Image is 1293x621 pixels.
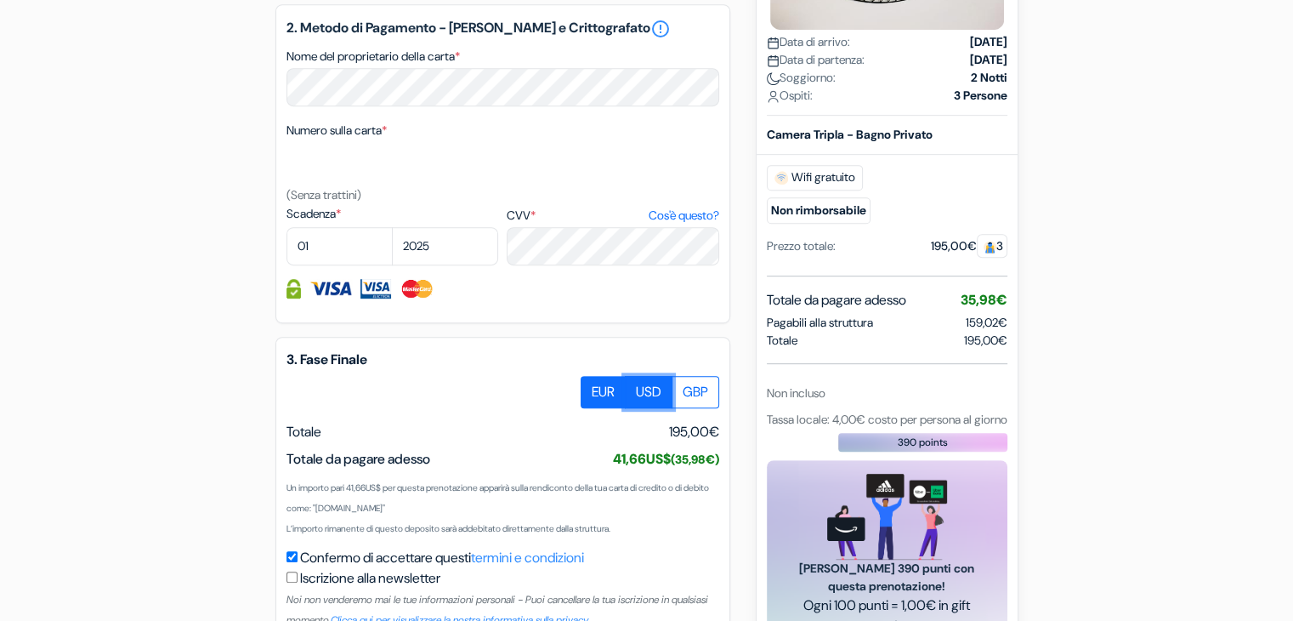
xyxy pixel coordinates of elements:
small: (35,98€) [671,452,719,467]
label: USD [625,376,672,408]
strong: 2 Notti [971,69,1007,87]
span: Totale [767,332,797,350]
img: gift_card_hero_new.png [827,474,947,560]
span: Tassa locale: 4,00€ costo per persona al giorno [767,412,1007,427]
strong: [DATE] [970,33,1007,51]
div: Prezzo totale: [767,237,836,255]
small: Un importo pari 41,66US$ per questa prenotazione apparirà sulla rendiconto della tua carta di cre... [286,482,709,514]
label: Scadenza [286,205,498,223]
div: Basic radio toggle button group [581,376,719,408]
label: Nome del proprietario della carta [286,48,460,66]
strong: 3 Persone [954,87,1007,105]
img: Visa [309,279,352,299]
span: Totale da pagare adesso [286,450,430,468]
span: 159,02€ [966,315,1007,330]
label: Numero sulla carta [286,122,387,140]
span: Totale [286,423,321,441]
b: Camera Tripla - Bagno Privato [767,127,933,142]
span: Soggiorno: [767,69,836,87]
img: moon.svg [767,72,780,85]
span: Ospiti: [767,87,813,105]
label: Confermo di accettare questi [300,548,584,568]
span: 35,98€ [961,291,1007,309]
strong: [DATE] [970,51,1007,69]
small: (Senza trattini) [286,187,361,202]
span: Pagabili alla struttura [767,314,873,332]
img: user_icon.svg [767,90,780,103]
span: Totale da pagare adesso [767,290,906,310]
img: Visa Electron [360,279,391,299]
span: [PERSON_NAME] 390 punti con questa prenotazione! [787,560,987,595]
img: calendar.svg [767,37,780,49]
h5: 3. Fase Finale [286,351,719,367]
label: Iscrizione alla newsletter [300,568,440,589]
img: Master Card [400,279,434,299]
img: free_wifi.svg [774,171,788,185]
h5: 2. Metodo di Pagamento - [PERSON_NAME] e Crittografato [286,19,719,39]
a: error_outline [650,19,671,39]
img: calendar.svg [767,54,780,67]
span: 41,66US$ [613,450,719,468]
span: 3 [977,234,1007,258]
a: termini e condizioni [471,549,584,567]
label: CVV [507,207,718,225]
img: guest.svg [984,241,996,254]
span: 195,00€ [964,332,1007,350]
div: 195,00€ [931,237,1007,255]
small: L’importo rimanente di questo deposito sarà addebitato direttamente dalla struttura. [286,523,610,534]
small: Non rimborsabile [767,197,871,224]
img: Le informazioni della carta di credito sono codificate e criptate [286,279,301,299]
span: 195,00€ [669,422,719,442]
span: 390 points [898,435,948,450]
span: Wifi gratuito [767,165,863,191]
a: Cos'è questo? [648,207,718,225]
div: Non incluso [767,385,1007,402]
span: Data di partenza: [767,51,865,69]
span: Data di arrivo: [767,33,850,51]
label: EUR [581,376,626,408]
label: GBP [672,376,719,408]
